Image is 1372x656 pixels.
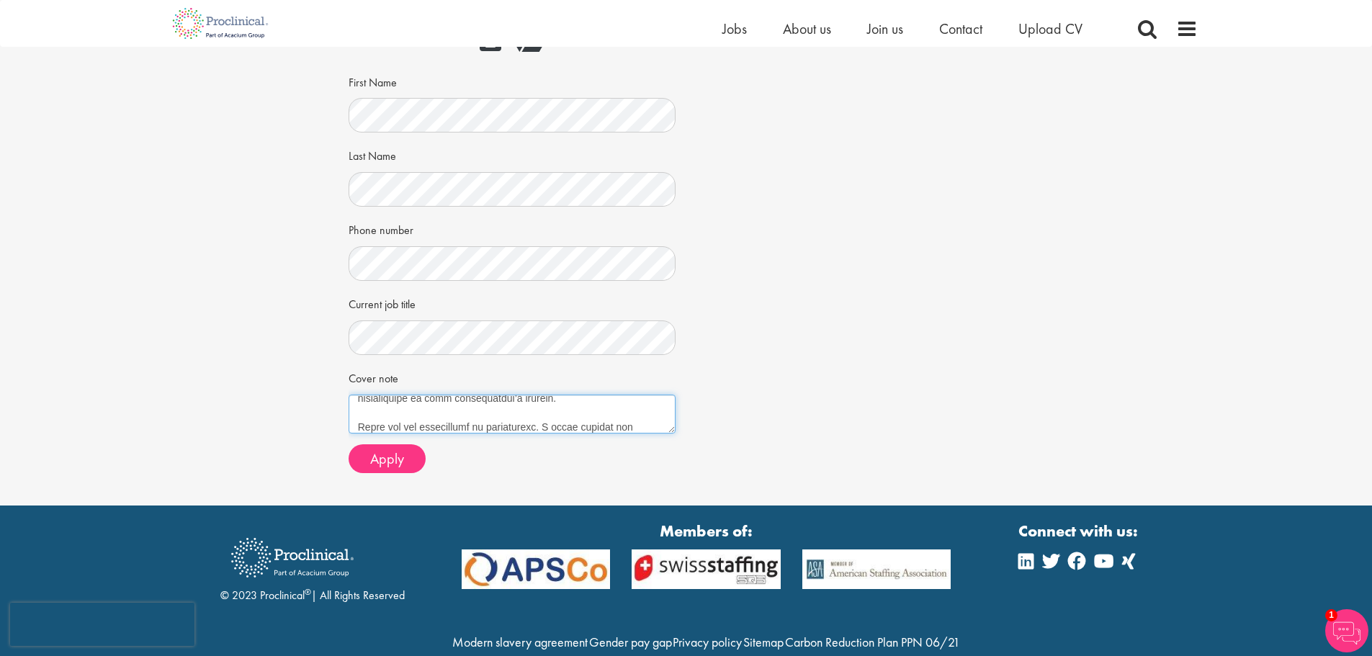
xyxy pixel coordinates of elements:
[785,634,960,650] a: Carbon Reduction Plan PPN 06/21
[722,19,747,38] a: Jobs
[349,217,413,239] label: Phone number
[1325,609,1368,652] img: Chatbot
[220,527,405,604] div: © 2023 Proclinical | All Rights Reserved
[220,528,364,588] img: Proclinical Recruitment
[349,444,426,473] button: Apply
[867,19,903,38] a: Join us
[452,634,588,650] a: Modern slavery agreement
[1325,609,1337,621] span: 1
[1018,19,1082,38] a: Upload CV
[1018,520,1141,542] strong: Connect with us:
[10,603,194,646] iframe: reCAPTCHA
[451,549,622,589] img: APSCo
[349,366,398,387] label: Cover note
[349,143,396,165] label: Last Name
[462,520,951,542] strong: Members of:
[783,19,831,38] a: About us
[621,549,792,589] img: APSCo
[673,634,742,650] a: Privacy policy
[589,634,672,650] a: Gender pay gap
[305,586,311,598] sup: ®
[743,634,784,650] a: Sitemap
[370,449,404,468] span: Apply
[349,292,416,313] label: Current job title
[792,549,962,589] img: APSCo
[939,19,982,38] a: Contact
[349,70,397,91] label: First Name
